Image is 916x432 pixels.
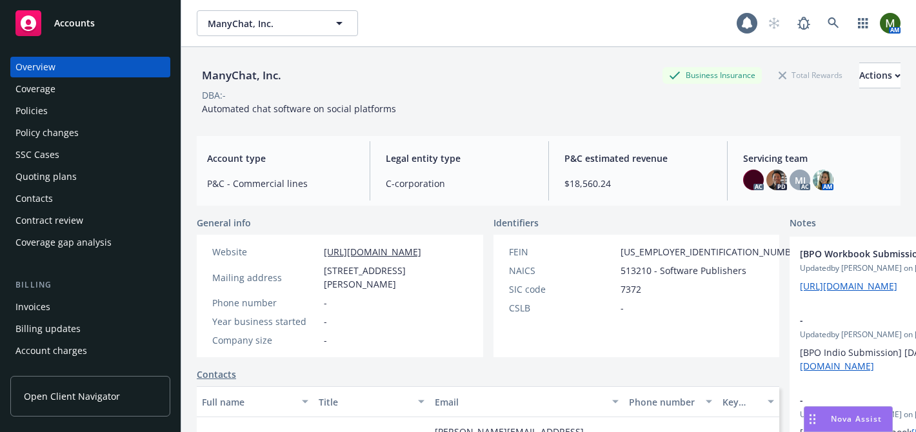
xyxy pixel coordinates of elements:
span: Identifiers [493,216,539,230]
span: General info [197,216,251,230]
div: Policy changes [15,123,79,143]
a: Overview [10,57,170,77]
a: Account charges [10,340,170,361]
button: Full name [197,386,314,417]
div: Overview [15,57,55,77]
a: Accounts [10,5,170,41]
img: photo [766,170,787,190]
div: Billing updates [15,319,81,339]
a: Coverage [10,79,170,99]
span: $18,560.24 [564,177,712,190]
span: 513210 - Software Publishers [621,264,746,277]
span: P&C estimated revenue [564,152,712,165]
a: Installment plans [10,362,170,383]
a: Switch app [850,10,876,36]
span: - [621,301,624,315]
img: photo [813,170,833,190]
div: Website [212,245,319,259]
div: Year business started [212,315,319,328]
div: Business Insurance [662,67,762,83]
img: photo [880,13,901,34]
span: Account type [207,152,354,165]
a: Start snowing [761,10,787,36]
span: - [324,315,327,328]
span: Servicing team [743,152,890,165]
button: ManyChat, Inc. [197,10,358,36]
div: Phone number [629,395,697,409]
div: SSC Cases [15,144,59,165]
div: Mailing address [212,271,319,284]
span: Nova Assist [831,413,882,424]
div: Drag to move [804,407,821,431]
div: Policies [15,101,48,121]
a: Policy changes [10,123,170,143]
span: Automated chat software on social platforms [202,103,396,115]
div: Quoting plans [15,166,77,187]
a: [URL][DOMAIN_NAME] [800,280,897,292]
span: ManyChat, Inc. [208,17,319,30]
button: Actions [859,63,901,88]
a: Billing updates [10,319,170,339]
div: Account charges [15,340,87,361]
div: Phone number [212,296,319,309]
div: Contract review [15,210,83,231]
span: 7372 [621,282,641,296]
div: NAICS [509,264,615,277]
div: CSLB [509,301,615,315]
a: Invoices [10,297,170,317]
div: ManyChat, Inc. [197,67,286,84]
span: MJ [795,173,806,187]
button: Phone number [624,386,717,417]
a: Contacts [10,188,170,209]
span: Legal entity type [386,152,533,165]
div: Invoices [15,297,50,317]
div: Installment plans [15,362,91,383]
div: FEIN [509,245,615,259]
div: Total Rewards [772,67,849,83]
span: - [324,333,327,347]
button: Nova Assist [804,406,893,432]
div: Billing [10,279,170,291]
div: Email [435,395,604,409]
div: Key contact [722,395,760,409]
a: Quoting plans [10,166,170,187]
div: DBA: - [202,88,226,102]
img: photo [743,170,764,190]
div: Full name [202,395,294,409]
span: - [324,296,327,309]
button: Key contact [717,386,779,417]
div: Coverage [15,79,55,99]
a: Report a Bug [791,10,817,36]
span: P&C - Commercial lines [207,177,354,190]
a: Search [821,10,846,36]
a: SSC Cases [10,144,170,165]
span: [STREET_ADDRESS][PERSON_NAME] [324,264,468,291]
button: Title [314,386,430,417]
span: Accounts [54,18,95,28]
span: C-corporation [386,177,533,190]
span: Notes [790,216,816,231]
a: Contacts [197,368,236,381]
a: Policies [10,101,170,121]
div: Contacts [15,188,53,209]
a: Contract review [10,210,170,231]
a: [URL][DOMAIN_NAME] [324,246,421,258]
div: SIC code [509,282,615,296]
span: Open Client Navigator [24,389,120,403]
span: [US_EMPLOYER_IDENTIFICATION_NUMBER] [621,245,805,259]
a: Coverage gap analysis [10,232,170,253]
button: Email [430,386,624,417]
div: Company size [212,333,319,347]
div: Title [319,395,411,409]
div: Coverage gap analysis [15,232,112,253]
